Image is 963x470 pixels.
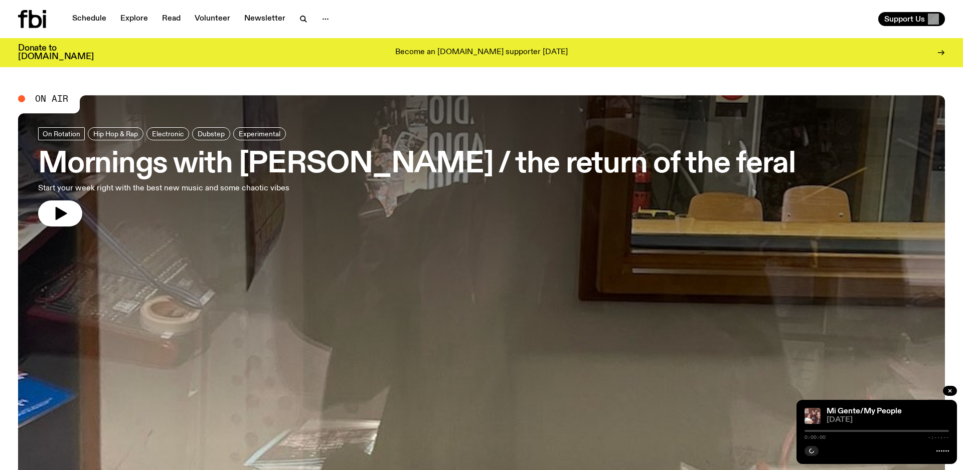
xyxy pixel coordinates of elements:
[198,130,225,137] span: Dubstep
[805,435,826,440] span: 0:00:00
[152,130,184,137] span: Electronic
[827,407,902,415] a: Mi Gente/My People
[884,15,925,24] span: Support Us
[928,435,949,440] span: -:--:--
[233,127,286,140] a: Experimental
[88,127,143,140] a: Hip Hop & Rap
[18,44,94,61] h3: Donate to [DOMAIN_NAME]
[239,130,280,137] span: Experimental
[66,12,112,26] a: Schedule
[878,12,945,26] button: Support Us
[38,127,795,226] a: Mornings with [PERSON_NAME] / the return of the feralStart your week right with the best new musi...
[827,416,949,424] span: [DATE]
[192,127,230,140] a: Dubstep
[156,12,187,26] a: Read
[238,12,291,26] a: Newsletter
[189,12,236,26] a: Volunteer
[38,182,295,194] p: Start your week right with the best new music and some chaotic vibes
[38,150,795,178] h3: Mornings with [PERSON_NAME] / the return of the feral
[146,127,189,140] a: Electronic
[93,130,138,137] span: Hip Hop & Rap
[38,127,85,140] a: On Rotation
[35,94,68,103] span: On Air
[114,12,154,26] a: Explore
[43,130,80,137] span: On Rotation
[395,48,568,57] p: Become an [DOMAIN_NAME] supporter [DATE]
